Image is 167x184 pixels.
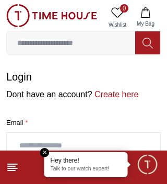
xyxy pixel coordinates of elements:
label: Email [6,118,161,128]
div: Hey there! [51,156,122,165]
span: My Bag [133,20,159,28]
div: Chat Widget [136,153,159,176]
p: Talk to our watch expert! [51,166,122,173]
span: 0 [120,4,128,13]
em: Close tooltip [40,148,50,157]
img: ... [6,4,97,27]
p: Dont have an account? [6,88,161,101]
span: Wishlist [104,21,130,29]
button: My Bag [130,4,161,31]
a: Create here [92,90,139,99]
a: 0Wishlist [104,4,130,31]
h1: Login [6,70,161,84]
